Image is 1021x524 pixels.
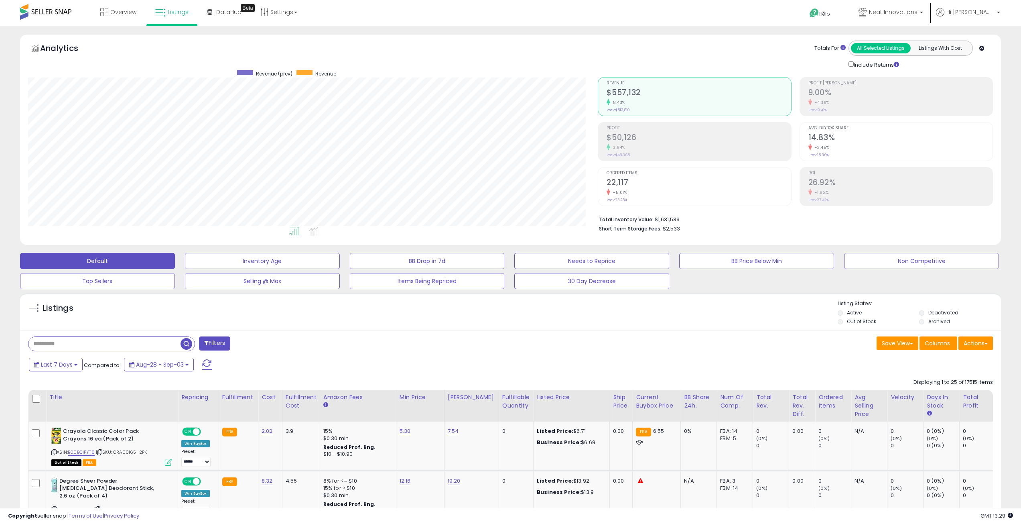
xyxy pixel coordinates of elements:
div: 0% [684,428,710,435]
small: (0%) [891,485,902,491]
h2: 22,117 [607,178,791,189]
div: Min Price [400,393,441,402]
a: Terms of Use [69,512,103,520]
h2: $557,132 [607,88,791,99]
div: 0 [963,428,995,435]
span: Columns [925,339,950,347]
small: FBA [636,428,651,436]
div: 0 [891,477,923,485]
a: 7.54 [448,427,459,435]
h2: $50,126 [607,133,791,144]
span: OFF [200,478,213,485]
span: Last 7 Days [41,361,73,369]
span: DataHub [216,8,242,16]
b: Listed Price: [537,427,573,435]
div: 0 [818,492,851,499]
div: 0 (0%) [927,442,959,449]
b: Reduced Prof. Rng. [323,444,376,451]
a: Hi [PERSON_NAME] [936,8,1000,26]
span: 2025-09-11 13:29 GMT [980,512,1013,520]
button: Save View [877,336,918,350]
small: (0%) [756,485,767,491]
a: 8.32 [262,477,273,485]
div: Preset: [181,449,213,467]
div: Total Rev. Diff. [792,393,812,418]
b: Short Term Storage Fees: [599,225,662,232]
div: Fulfillment [222,393,255,402]
span: Revenue [607,81,791,86]
div: Days In Stock [927,393,956,410]
div: 0 [756,492,789,499]
b: Crayola Classic Color Pack Crayons 16 ea (Pack of 2) [63,428,160,444]
b: Listed Price: [537,477,573,485]
div: [PERSON_NAME] [448,393,495,402]
small: Prev: 15.36% [808,153,829,157]
span: 6.55 [653,427,664,435]
div: N/A [855,428,881,435]
a: B01IADVZ1G [68,506,93,513]
span: FBA [83,459,96,466]
a: B00ECIFYT8 [68,449,95,456]
small: Prev: $513,810 [607,108,630,112]
li: $1,631,539 [599,214,987,224]
div: FBM: 14 [720,485,747,492]
h2: 9.00% [808,88,993,99]
div: $0.30 min [323,492,390,499]
a: 2.02 [262,427,273,435]
small: Amazon Fees. [323,402,328,409]
span: Hi [PERSON_NAME] [946,8,995,16]
div: 0 [818,442,851,449]
span: ON [183,428,193,435]
div: 0 [756,442,789,449]
small: FBA [222,477,237,486]
span: Neat Innovations [869,8,917,16]
div: 15% [323,428,390,435]
div: 0 [818,477,851,485]
span: Revenue (prev) [256,70,292,77]
a: 12.16 [400,477,411,485]
button: Aug-28 - Sep-03 [124,358,194,371]
button: Filters [199,336,230,351]
div: 0 (0%) [927,492,959,499]
div: Win BuyBox [181,440,210,447]
a: 5.30 [400,427,411,435]
div: 0 [963,492,995,499]
div: Listed Price [537,393,606,402]
div: $0.30 min [323,435,390,442]
span: Listings [168,8,189,16]
div: 0.00 [613,428,626,435]
small: (0%) [927,485,938,491]
div: N/A [684,477,710,485]
strong: Copyright [8,512,37,520]
small: (0%) [818,435,830,442]
small: -1.82% [812,190,829,196]
h5: Listings [43,303,73,314]
small: -3.45% [812,145,830,151]
div: N/A [855,477,881,485]
div: Fulfillable Quantity [502,393,530,410]
span: OFF [200,428,213,435]
small: Prev: 9.41% [808,108,827,112]
b: Business Price: [537,438,581,446]
b: Degree Sheer Powder [MEDICAL_DATA] Deodorant Stick, 2.6 oz (Pack of 4) [59,477,157,502]
button: Non Competitive [844,253,999,269]
i: Get Help [809,8,819,18]
div: Velocity [891,393,920,402]
div: 0 [818,428,851,435]
div: 0 [502,477,527,485]
div: Amazon Fees [323,393,393,402]
b: Total Inventory Value: [599,216,654,223]
img: 31UNkCCJ59L._SL40_.jpg [51,477,57,493]
small: (0%) [927,435,938,442]
div: FBM: 5 [720,435,747,442]
button: Top Sellers [20,273,175,289]
div: $13.9 [537,489,603,496]
div: Repricing [181,393,215,402]
div: 0 [963,442,995,449]
div: Total Profit [963,393,992,410]
div: Tooltip anchor [241,4,255,12]
div: seller snap | | [8,512,139,520]
div: ASIN: [51,428,172,465]
div: Current Buybox Price [636,393,677,410]
span: Aug-28 - Sep-03 [136,361,184,369]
